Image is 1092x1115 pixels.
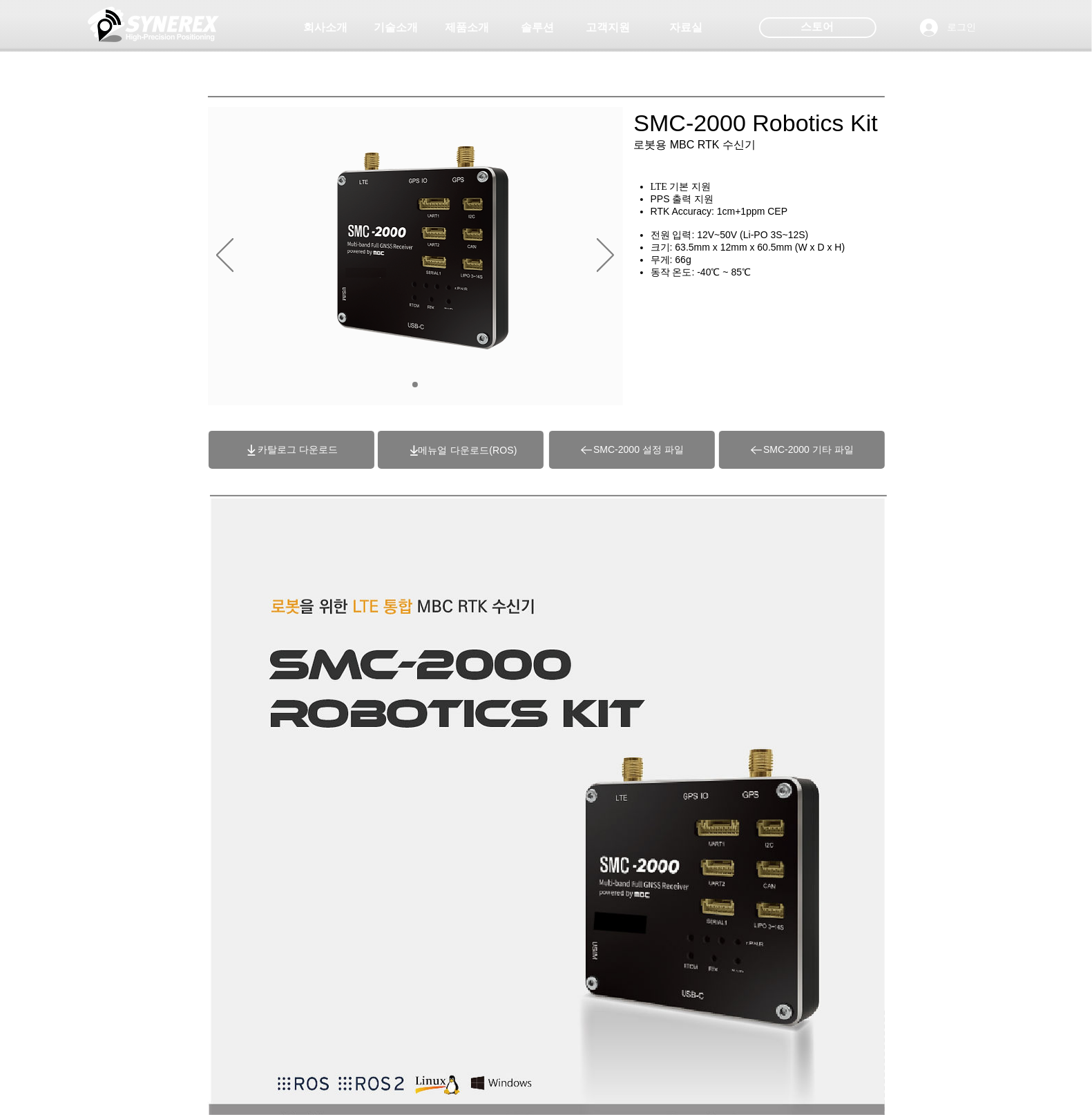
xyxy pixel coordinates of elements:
[593,444,684,456] span: SMC-2000 설정 파일
[651,206,788,217] span: RTK Accuracy: 1cm+1ppm CEP
[88,3,219,45] img: 씨너렉스_White_simbol_대지 1.png
[651,229,809,240] span: 전원 입력: 12V~50V (Li-PO 3S~12S)
[651,266,751,278] span: 동작 온도: -40℃ ~ 85℃
[333,145,513,352] img: 대지 2.png
[446,21,490,35] span: 제품소개
[651,254,691,265] span: 무게: 66g
[652,14,721,41] a: 자료실
[504,14,573,41] a: 솔루션
[362,14,431,41] a: 기술소개
[258,444,338,456] span: 카탈로그 다운로드
[763,444,854,456] span: SMC-2000 기타 파일
[597,238,614,274] button: 다음
[304,21,348,35] span: 회사소개
[521,21,555,35] span: 솔루션
[549,431,715,469] a: SMC-2000 설정 파일
[719,431,885,469] a: SMC-2000 기타 파일
[208,107,623,405] div: 슬라이드쇼
[433,14,502,41] a: 제품소개
[574,14,643,41] a: 고객지원
[291,14,361,41] a: 회사소개
[408,382,423,387] nav: 슬라이드
[759,17,877,38] div: 스토어
[216,238,233,274] button: 이전
[933,1056,1092,1115] iframe: Wix Chat
[801,19,834,35] span: 스토어
[412,382,418,387] a: 01
[651,242,845,253] span: 크기: 63.5mm x 12mm x 60.5mm (W x D x H)
[670,21,703,35] span: 자료실
[209,431,374,469] a: 카탈로그 다운로드
[910,14,986,41] button: 로그인
[943,21,981,35] span: 로그인
[586,21,631,35] span: 고객지원
[418,445,517,456] a: (ROS)메뉴얼 다운로드
[374,21,419,35] span: 기술소개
